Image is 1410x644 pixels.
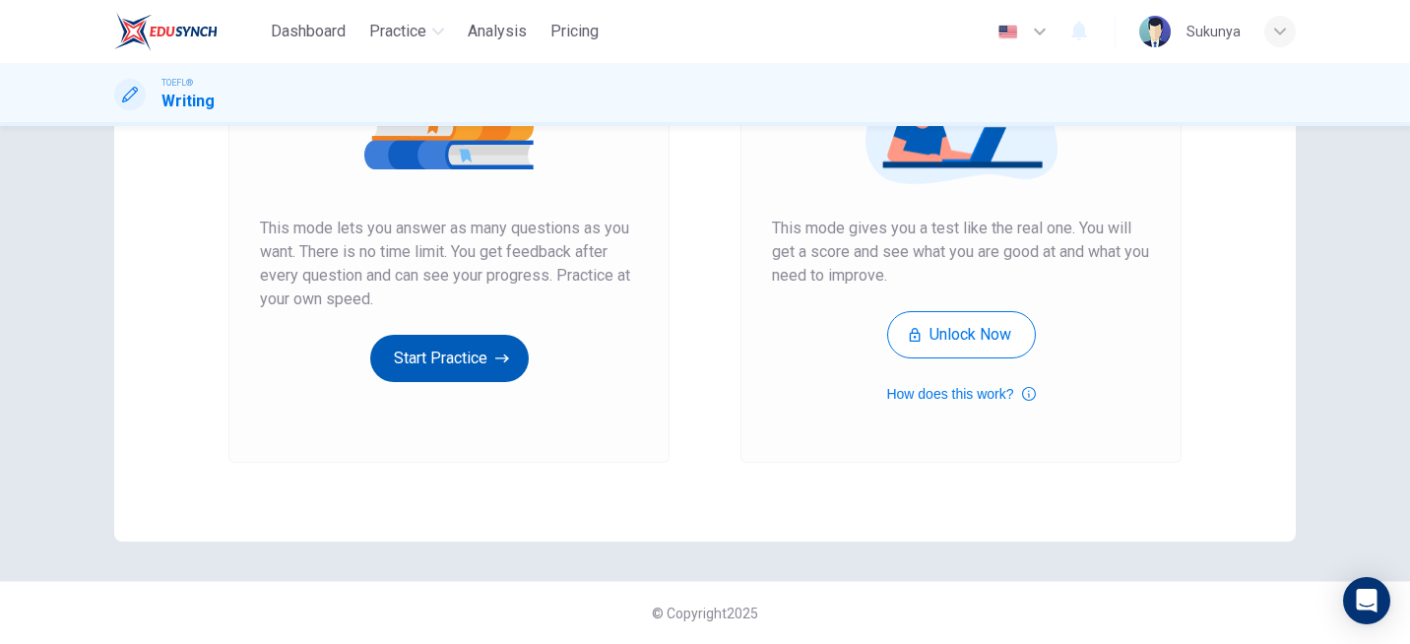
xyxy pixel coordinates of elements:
[887,311,1036,358] button: Unlock Now
[1343,577,1390,624] div: Open Intercom Messenger
[772,217,1150,288] span: This mode gives you a test like the real one. You will get a score and see what you are good at a...
[369,20,426,43] span: Practice
[995,25,1020,39] img: en
[543,14,607,49] button: Pricing
[114,12,263,51] a: EduSynch logo
[271,20,346,43] span: Dashboard
[114,12,218,51] img: EduSynch logo
[886,382,1035,406] button: How does this work?
[263,14,353,49] button: Dashboard
[460,14,535,49] button: Analysis
[550,20,599,43] span: Pricing
[1139,16,1171,47] img: Profile picture
[361,14,452,49] button: Practice
[161,76,193,90] span: TOEFL®
[468,20,527,43] span: Analysis
[161,90,215,113] h1: Writing
[652,606,758,621] span: © Copyright 2025
[260,217,638,311] span: This mode lets you answer as many questions as you want. There is no time limit. You get feedback...
[1186,20,1241,43] div: Sukunya
[370,335,529,382] button: Start Practice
